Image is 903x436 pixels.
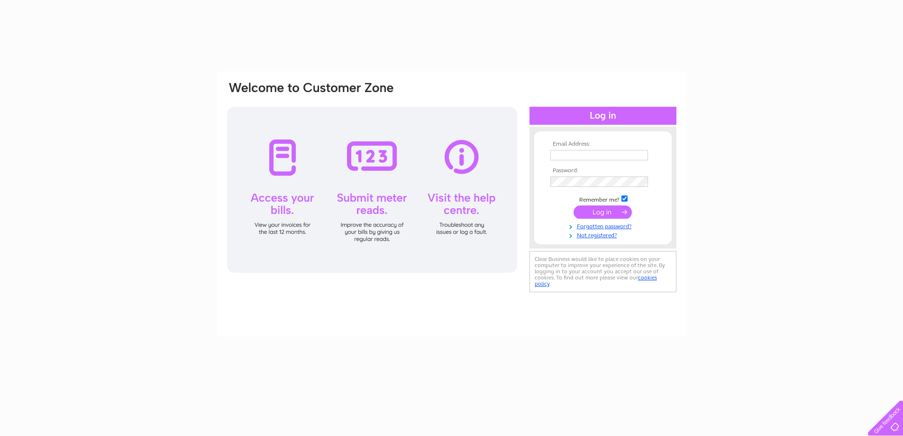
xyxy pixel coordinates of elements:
[548,194,658,204] td: Remember me?
[529,251,676,292] div: Clear Business would like to place cookies on your computer to improve your experience of the sit...
[535,274,657,287] a: cookies policy
[550,230,658,239] a: Not registered?
[550,221,658,230] a: Forgotten password?
[548,141,658,148] th: Email Address:
[548,167,658,174] th: Password:
[574,205,632,219] input: Submit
